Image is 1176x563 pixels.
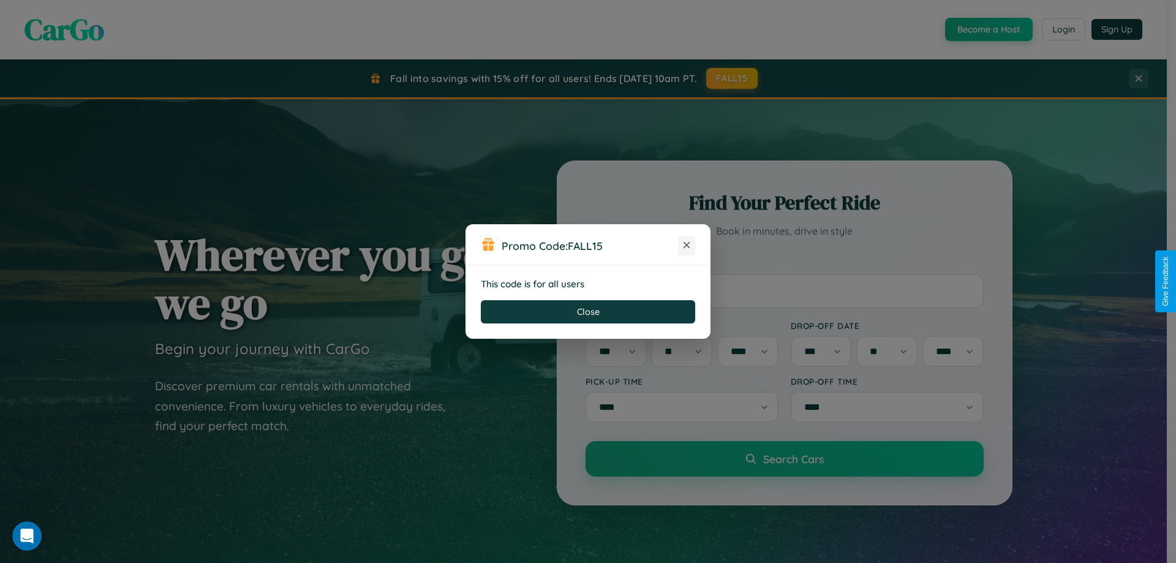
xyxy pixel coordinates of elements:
h3: Promo Code: [502,239,678,252]
strong: This code is for all users [481,278,584,290]
b: FALL15 [568,239,603,252]
div: Give Feedback [1161,257,1170,306]
iframe: Intercom live chat [12,521,42,551]
button: Close [481,300,695,323]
